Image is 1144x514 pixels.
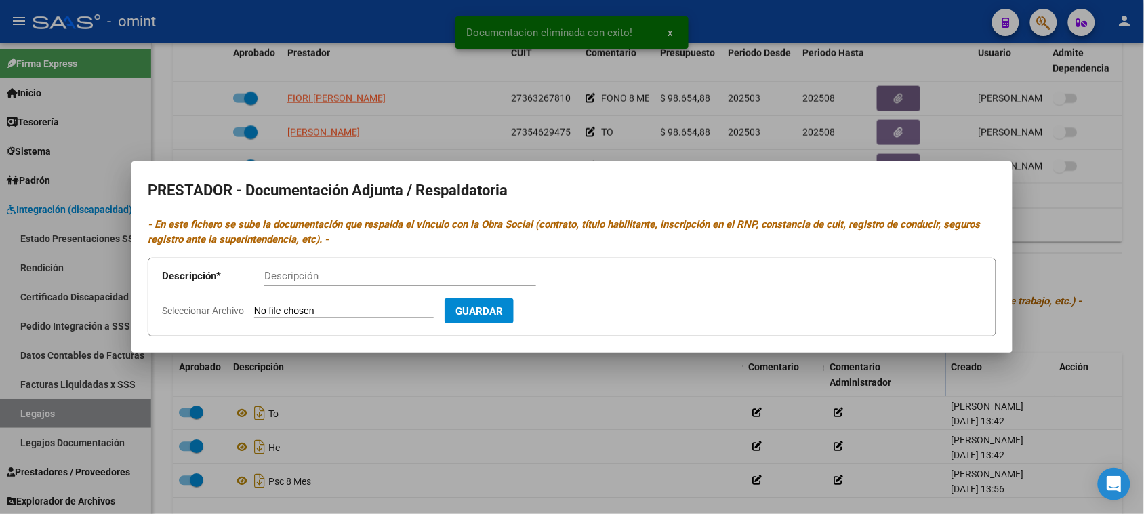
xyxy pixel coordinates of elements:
h2: PRESTADOR - Documentación Adjunta / Respaldatoria [148,178,996,203]
p: Descripción [162,269,264,284]
button: Guardar [445,298,514,323]
span: Seleccionar Archivo [162,305,244,316]
i: - En este fichero se sube la documentación que respalda el vínculo con la Obra Social (contrato, ... [148,218,981,246]
div: Open Intercom Messenger [1098,468,1130,500]
span: Guardar [455,305,503,317]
